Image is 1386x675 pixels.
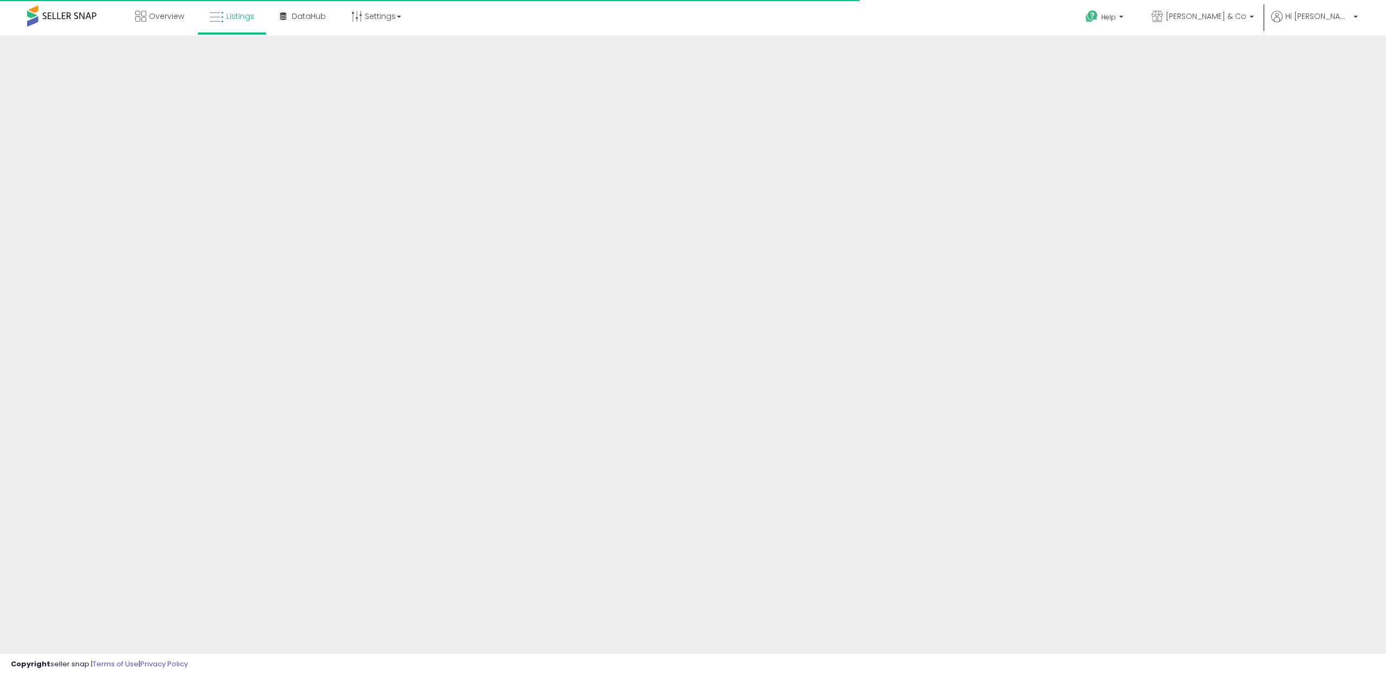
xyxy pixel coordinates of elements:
[292,11,326,22] span: DataHub
[1101,12,1116,22] span: Help
[1285,11,1350,22] span: Hi [PERSON_NAME]
[149,11,184,22] span: Overview
[1077,2,1134,35] a: Help
[1085,10,1099,23] i: Get Help
[1166,11,1246,22] span: [PERSON_NAME] & Co
[226,11,254,22] span: Listings
[1271,11,1358,35] a: Hi [PERSON_NAME]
